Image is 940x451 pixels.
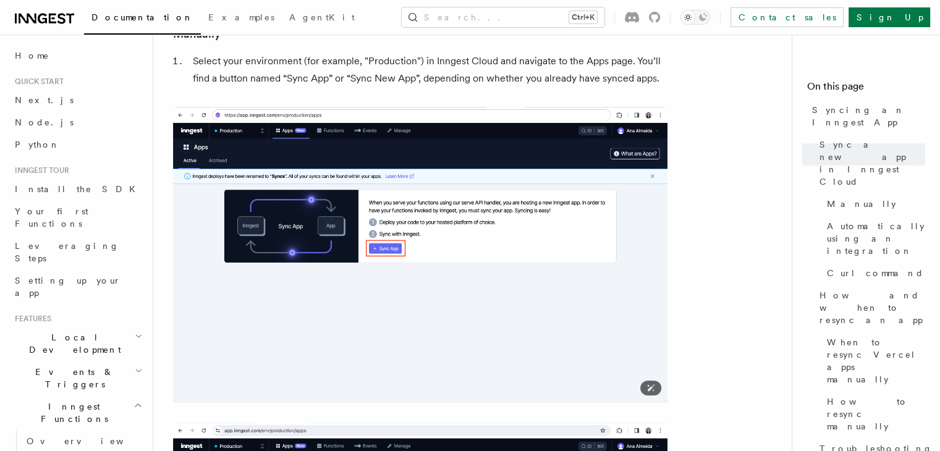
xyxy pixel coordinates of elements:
button: Search...Ctrl+K [402,7,604,27]
span: When to resync Vercel apps manually [827,336,925,386]
span: Automatically using an integration [827,220,925,257]
span: Your first Functions [15,206,88,229]
a: Documentation [84,4,201,35]
span: Leveraging Steps [15,241,119,263]
span: How and when to resync an app [819,289,925,326]
a: AgentKit [282,4,362,33]
a: Home [10,44,145,67]
span: Sync a new app in Inngest Cloud [819,138,925,188]
span: Python [15,140,60,150]
a: Sign Up [849,7,930,27]
a: Node.js [10,111,145,133]
button: Local Development [10,326,145,361]
a: Install the SDK [10,178,145,200]
kbd: Ctrl+K [569,11,597,23]
a: Manually [822,193,925,215]
span: How to resync manually [827,395,925,432]
a: Syncing an Inngest App [807,99,925,133]
span: Install the SDK [15,184,143,194]
a: Next.js [10,89,145,111]
span: Node.js [15,117,74,127]
span: Manually [827,198,896,210]
span: AgentKit [289,12,355,22]
span: Home [15,49,49,62]
a: Contact sales [730,7,844,27]
a: Leveraging Steps [10,235,145,269]
li: Select your environment (for example, "Production") in Inngest Cloud and navigate to the Apps pag... [189,53,667,87]
span: Local Development [10,331,135,356]
img: Inngest Cloud screen with sync App button when you have no apps synced yet [173,107,667,403]
button: Inngest Functions [10,395,145,430]
a: Curl command [822,262,925,284]
span: Overview [27,436,154,446]
span: Examples [208,12,274,22]
button: Events & Triggers [10,361,145,395]
a: When to resync Vercel apps manually [822,331,925,390]
span: Documentation [91,12,193,22]
a: Your first Functions [10,200,145,235]
span: Events & Triggers [10,366,135,390]
h4: On this page [807,79,925,99]
a: Automatically using an integration [822,215,925,262]
span: Inngest tour [10,166,69,175]
a: Python [10,133,145,156]
a: Sync a new app in Inngest Cloud [815,133,925,193]
span: Curl command [827,267,924,279]
span: Setting up your app [15,276,121,298]
span: Quick start [10,77,64,86]
a: How and when to resync an app [815,284,925,331]
span: Syncing an Inngest App [812,104,925,129]
span: Inngest Functions [10,400,133,425]
button: Toggle dark mode [680,10,710,25]
a: Examples [201,4,282,33]
span: Next.js [15,95,74,105]
a: Setting up your app [10,269,145,304]
span: Features [10,314,51,324]
a: How to resync manually [822,390,925,437]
